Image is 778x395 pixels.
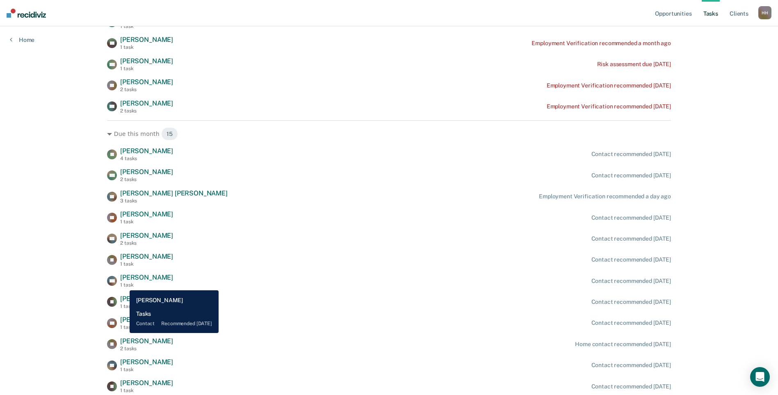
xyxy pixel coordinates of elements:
[120,337,173,345] span: [PERSON_NAME]
[120,36,173,44] span: [PERSON_NAME]
[591,256,671,263] div: Contact recommended [DATE]
[120,282,173,288] div: 1 task
[120,295,173,303] span: [PERSON_NAME]
[120,240,173,246] div: 2 tasks
[539,193,671,200] div: Employment Verification recommended a day ago
[120,147,173,155] span: [PERSON_NAME]
[591,319,671,326] div: Contact recommended [DATE]
[120,346,173,351] div: 2 tasks
[120,367,173,372] div: 1 task
[107,127,671,140] div: Due this month 15
[120,57,173,65] span: [PERSON_NAME]
[161,127,178,140] span: 15
[120,303,173,309] div: 1 task
[120,87,173,92] div: 2 tasks
[591,299,671,305] div: Contact recommended [DATE]
[591,151,671,158] div: Contact recommended [DATE]
[120,198,228,204] div: 3 tasks
[120,379,173,387] span: [PERSON_NAME]
[7,9,46,18] img: Recidiviz
[547,82,671,89] div: Employment Verification recommended [DATE]
[120,108,173,114] div: 2 tasks
[120,273,173,281] span: [PERSON_NAME]
[120,177,173,182] div: 2 tasks
[591,383,671,390] div: Contact recommended [DATE]
[758,6,771,19] button: HH
[120,210,173,218] span: [PERSON_NAME]
[120,99,173,107] span: [PERSON_NAME]
[120,219,173,225] div: 1 task
[591,214,671,221] div: Contact recommended [DATE]
[120,66,173,71] div: 1 task
[120,156,173,161] div: 4 tasks
[758,6,771,19] div: H H
[10,36,34,44] a: Home
[120,78,173,86] span: [PERSON_NAME]
[120,189,228,197] span: [PERSON_NAME] [PERSON_NAME]
[575,341,671,348] div: Home contact recommended [DATE]
[120,168,173,176] span: [PERSON_NAME]
[591,235,671,242] div: Contact recommended [DATE]
[120,316,173,324] span: [PERSON_NAME]
[750,367,770,387] div: Open Intercom Messenger
[597,61,671,68] div: Risk assessment due [DATE]
[120,253,173,260] span: [PERSON_NAME]
[120,232,173,239] span: [PERSON_NAME]
[591,362,671,369] div: Contact recommended [DATE]
[120,324,173,330] div: 1 task
[591,172,671,179] div: Contact recommended [DATE]
[591,278,671,285] div: Contact recommended [DATE]
[120,358,173,366] span: [PERSON_NAME]
[532,40,671,47] div: Employment Verification recommended a month ago
[120,44,173,50] div: 1 task
[120,388,173,393] div: 1 task
[120,261,173,267] div: 1 task
[120,23,173,29] div: 1 task
[547,103,671,110] div: Employment Verification recommended [DATE]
